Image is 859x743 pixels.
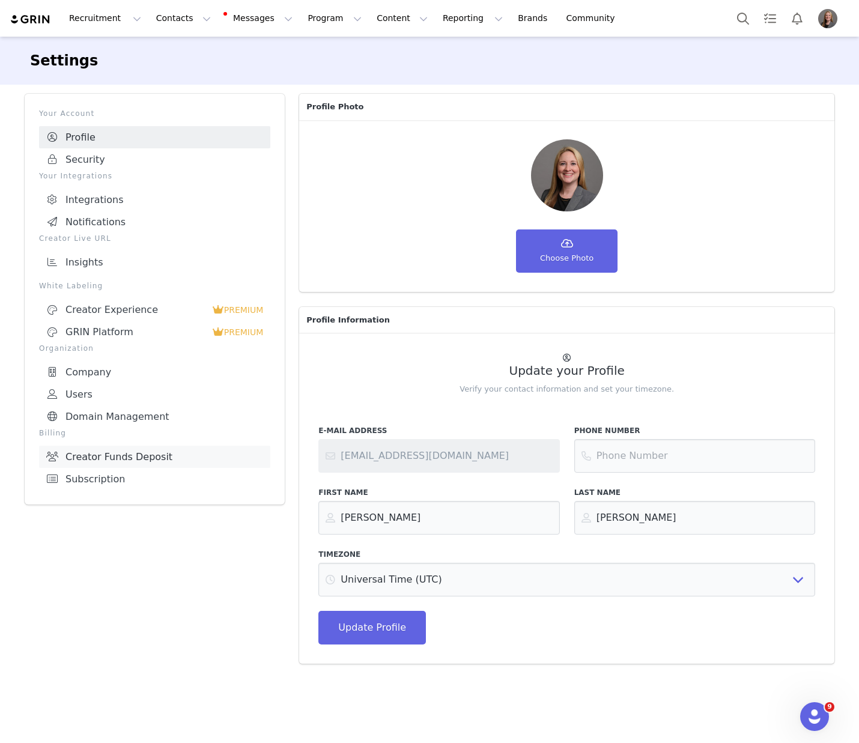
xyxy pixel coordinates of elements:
[540,252,593,264] span: Choose Photo
[318,549,815,560] label: Timezone
[39,251,270,273] a: Insights
[62,5,148,32] button: Recruitment
[10,14,52,25] img: grin logo
[39,405,270,428] a: Domain Management
[39,468,270,490] a: Subscription
[149,5,218,32] button: Contacts
[39,343,270,354] p: Organization
[318,487,559,498] label: First Name
[39,383,270,405] a: Users
[224,327,264,337] span: PREMIUM
[730,5,756,32] button: Search
[39,446,270,468] a: Creator Funds Deposit
[800,702,829,731] iframe: Intercom live chat
[39,281,270,291] p: White Labeling
[39,361,270,383] a: Company
[574,425,815,436] label: Phone Number
[574,487,815,498] label: Last Name
[531,139,603,211] img: Your picture
[46,326,212,338] div: GRIN Platform
[39,211,270,233] a: Notifications
[318,501,559,535] input: First Name
[436,5,510,32] button: Reporting
[318,383,815,395] p: Verify your contact information and set your timezone.
[511,5,558,32] a: Brands
[338,620,406,635] span: Update Profile
[306,314,390,326] span: Profile Information
[559,5,628,32] a: Community
[39,299,270,321] a: Creator Experience PREMIUM
[369,5,435,32] button: Content
[318,425,559,436] label: E-Mail Address
[300,5,369,32] button: Program
[811,9,849,28] button: Profile
[39,189,270,211] a: Integrations
[39,108,270,119] p: Your Account
[39,148,270,171] a: Security
[818,9,837,28] img: c572c037-d872-40fb-9c73-5cb55080ad41.jpeg
[318,611,426,644] button: Update Profile
[306,101,363,113] span: Profile Photo
[219,5,300,32] button: Messages
[757,5,783,32] a: Tasks
[318,364,815,378] h2: Update your Profile
[46,304,212,316] div: Creator Experience
[825,702,834,712] span: 9
[318,563,815,596] select: Select Timezone
[39,321,270,343] a: GRIN Platform PREMIUM
[318,439,559,473] input: Contact support or your account administrator to change your email address
[39,171,270,181] p: Your Integrations
[39,428,270,438] p: Billing
[39,126,270,148] a: Profile
[574,501,815,535] input: Last Name
[224,305,264,315] span: PREMIUM
[574,439,815,473] input: Phone Number
[39,233,270,244] p: Creator Live URL
[784,5,810,32] button: Notifications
